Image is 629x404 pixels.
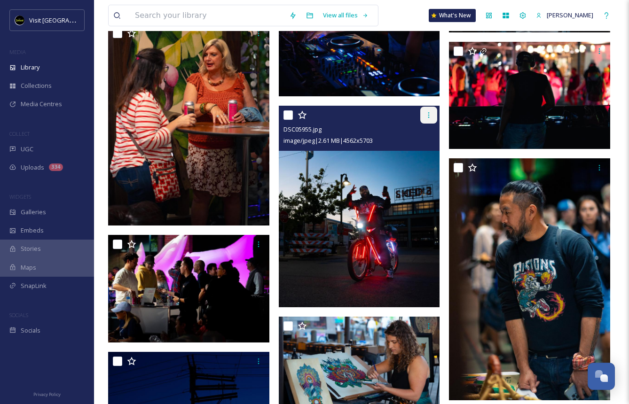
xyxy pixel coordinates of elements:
img: DSC06086.jpg [108,235,269,342]
span: Collections [21,81,52,90]
span: WIDGETS [9,193,31,200]
a: What's New [429,9,476,22]
input: Search your library [130,5,284,26]
span: Maps [21,263,36,272]
img: DSC05955.jpg [279,106,440,307]
span: Library [21,63,39,72]
span: [PERSON_NAME] [547,11,593,19]
span: DSC05955.jpg [283,125,322,133]
div: 334 [49,163,63,171]
span: Stories [21,244,41,253]
span: SnapLink [21,281,47,290]
span: image/jpeg | 2.61 MB | 4562 x 5703 [283,136,373,145]
span: Embeds [21,226,44,235]
img: DSC06090.jpg [449,158,610,400]
a: Privacy Policy [33,388,61,399]
span: Uploads [21,163,44,172]
span: Privacy Policy [33,391,61,397]
span: Media Centres [21,100,62,109]
button: Open Chat [588,363,615,390]
a: [PERSON_NAME] [531,6,598,24]
span: COLLECT [9,130,30,137]
span: MEDIA [9,48,26,55]
a: View all files [318,6,373,24]
img: VISIT%20DETROIT%20LOGO%20-%20BLACK%20BACKGROUND.png [15,16,24,25]
span: Visit [GEOGRAPHIC_DATA] [29,16,102,24]
span: SOCIALS [9,311,28,319]
span: Socials [21,326,40,335]
span: Galleries [21,208,46,217]
img: DSC06114.jpg [449,41,610,149]
span: UGC [21,145,33,154]
img: DSC06098.jpg [108,24,269,225]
